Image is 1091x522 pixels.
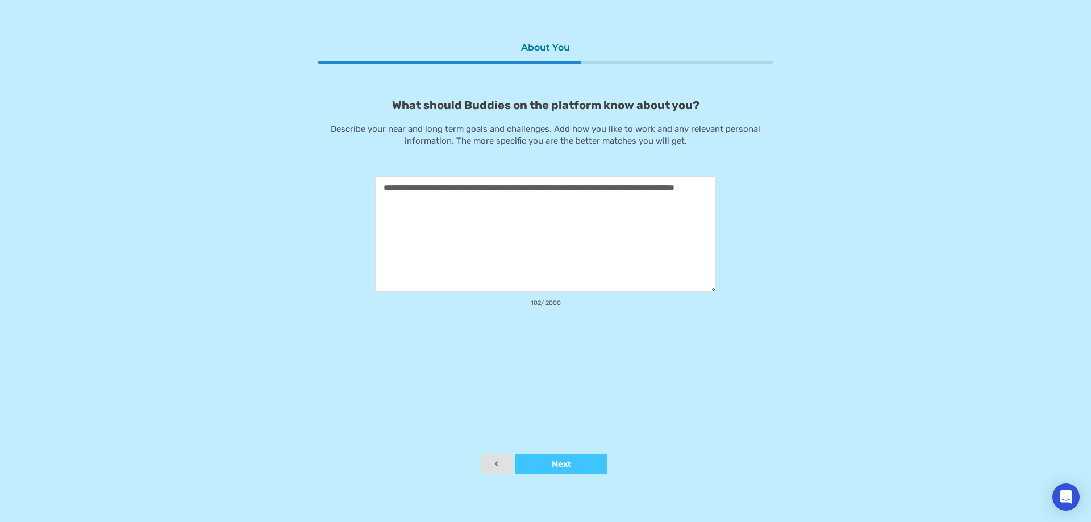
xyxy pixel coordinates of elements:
p: Describe your near and long term goals and challenges. Add how you like to work and any relevant ... [318,123,773,148]
div: Next [527,460,596,468]
button: Next [515,454,607,474]
p: What should Buddies on the platform know about you? [318,98,773,112]
div: About You [324,42,767,55]
span: 102 / 2000 [375,297,716,309]
div: Open Intercom Messenger [1052,483,1080,511]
